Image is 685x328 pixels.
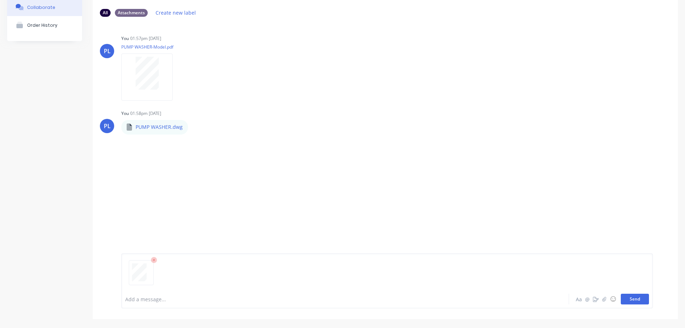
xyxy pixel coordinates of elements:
[152,8,200,17] button: Create new label
[621,294,649,304] button: Send
[100,9,111,17] div: All
[7,16,82,34] button: Order History
[27,5,55,10] div: Collaborate
[121,44,180,50] p: PUMP WASHER-Model.pdf
[121,35,129,42] div: You
[121,110,129,117] div: You
[104,122,111,130] div: PL
[27,22,57,28] div: Order History
[115,9,148,17] div: Attachments
[104,47,111,55] div: PL
[130,110,161,117] div: 01:58pm [DATE]
[583,295,592,303] button: @
[136,123,183,131] p: PUMP WASHER.dwg
[609,295,617,303] button: ☺
[130,35,161,42] div: 01:57pm [DATE]
[574,295,583,303] button: Aa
